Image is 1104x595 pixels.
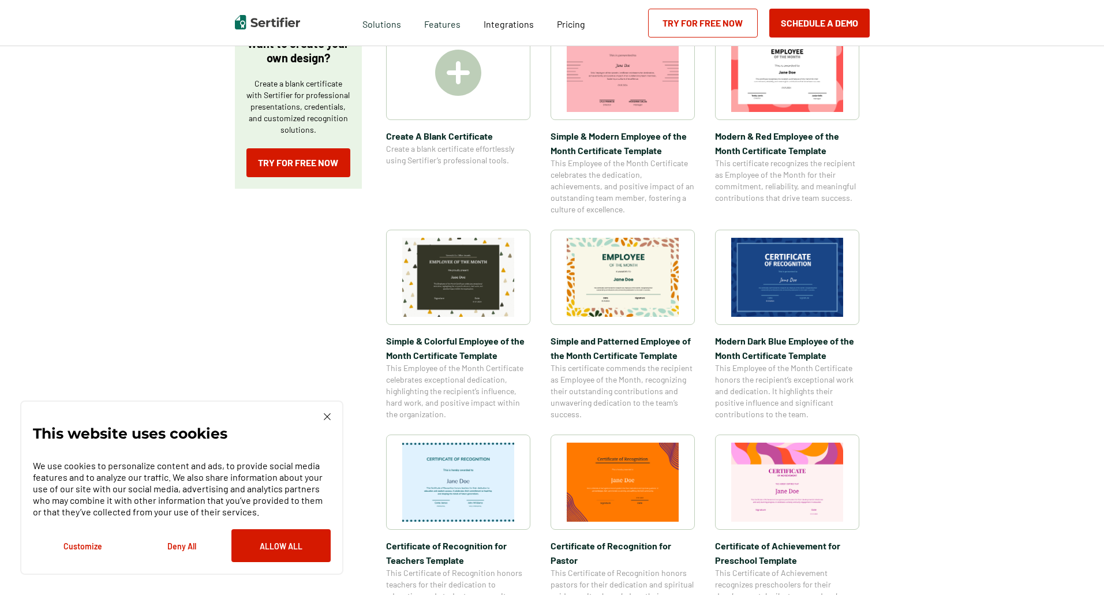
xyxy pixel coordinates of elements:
[715,362,859,420] span: This Employee of the Month Certificate honors the recipient’s exceptional work and dedication. It...
[386,362,530,420] span: This Employee of the Month Certificate celebrates exceptional dedication, highlighting the recipi...
[557,16,585,30] a: Pricing
[33,428,227,439] p: This website uses cookies
[386,129,530,143] span: Create A Blank Certificate
[386,334,530,362] span: Simple & Colorful Employee of the Month Certificate Template
[324,413,331,420] img: Cookie Popup Close
[402,443,514,522] img: Certificate of Recognition for Teachers Template
[567,33,679,112] img: Simple & Modern Employee of the Month Certificate Template
[557,18,585,29] span: Pricing
[567,238,679,317] img: Simple and Patterned Employee of the Month Certificate Template
[132,529,231,562] button: Deny All
[386,230,530,420] a: Simple & Colorful Employee of the Month Certificate TemplateSimple & Colorful Employee of the Mon...
[731,33,843,112] img: Modern & Red Employee of the Month Certificate Template
[551,129,695,158] span: Simple & Modern Employee of the Month Certificate Template
[551,538,695,567] span: Certificate of Recognition for Pastor
[769,9,870,38] button: Schedule a Demo
[33,460,331,518] p: We use cookies to personalize content and ads, to provide social media features and to analyze ou...
[715,129,859,158] span: Modern & Red Employee of the Month Certificate Template
[402,238,514,317] img: Simple & Colorful Employee of the Month Certificate Template
[551,158,695,215] span: This Employee of the Month Certificate celebrates the dedication, achievements, and positive impa...
[715,158,859,204] span: This certificate recognizes the recipient as Employee of the Month for their commitment, reliabil...
[715,230,859,420] a: Modern Dark Blue Employee of the Month Certificate TemplateModern Dark Blue Employee of the Month...
[567,443,679,522] img: Certificate of Recognition for Pastor
[551,25,695,215] a: Simple & Modern Employee of the Month Certificate TemplateSimple & Modern Employee of the Month C...
[648,9,758,38] a: Try for Free Now
[424,16,461,30] span: Features
[551,334,695,362] span: Simple and Patterned Employee of the Month Certificate Template
[715,334,859,362] span: Modern Dark Blue Employee of the Month Certificate Template
[731,443,843,522] img: Certificate of Achievement for Preschool Template
[231,529,331,562] button: Allow All
[246,36,350,65] p: Want to create your own design?
[1046,540,1104,595] iframe: Chat Widget
[551,230,695,420] a: Simple and Patterned Employee of the Month Certificate TemplateSimple and Patterned Employee of t...
[731,238,843,317] img: Modern Dark Blue Employee of the Month Certificate Template
[715,25,859,215] a: Modern & Red Employee of the Month Certificate TemplateModern & Red Employee of the Month Certifi...
[235,15,300,29] img: Sertifier | Digital Credentialing Platform
[715,538,859,567] span: Certificate of Achievement for Preschool Template
[484,18,534,29] span: Integrations
[246,78,350,136] p: Create a blank certificate with Sertifier for professional presentations, credentials, and custom...
[386,538,530,567] span: Certificate of Recognition for Teachers Template
[33,529,132,562] button: Customize
[484,16,534,30] a: Integrations
[386,143,530,166] span: Create a blank certificate effortlessly using Sertifier’s professional tools.
[362,16,401,30] span: Solutions
[246,148,350,177] a: Try for Free Now
[551,362,695,420] span: This certificate commends the recipient as Employee of the Month, recognizing their outstanding c...
[435,50,481,96] img: Create A Blank Certificate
